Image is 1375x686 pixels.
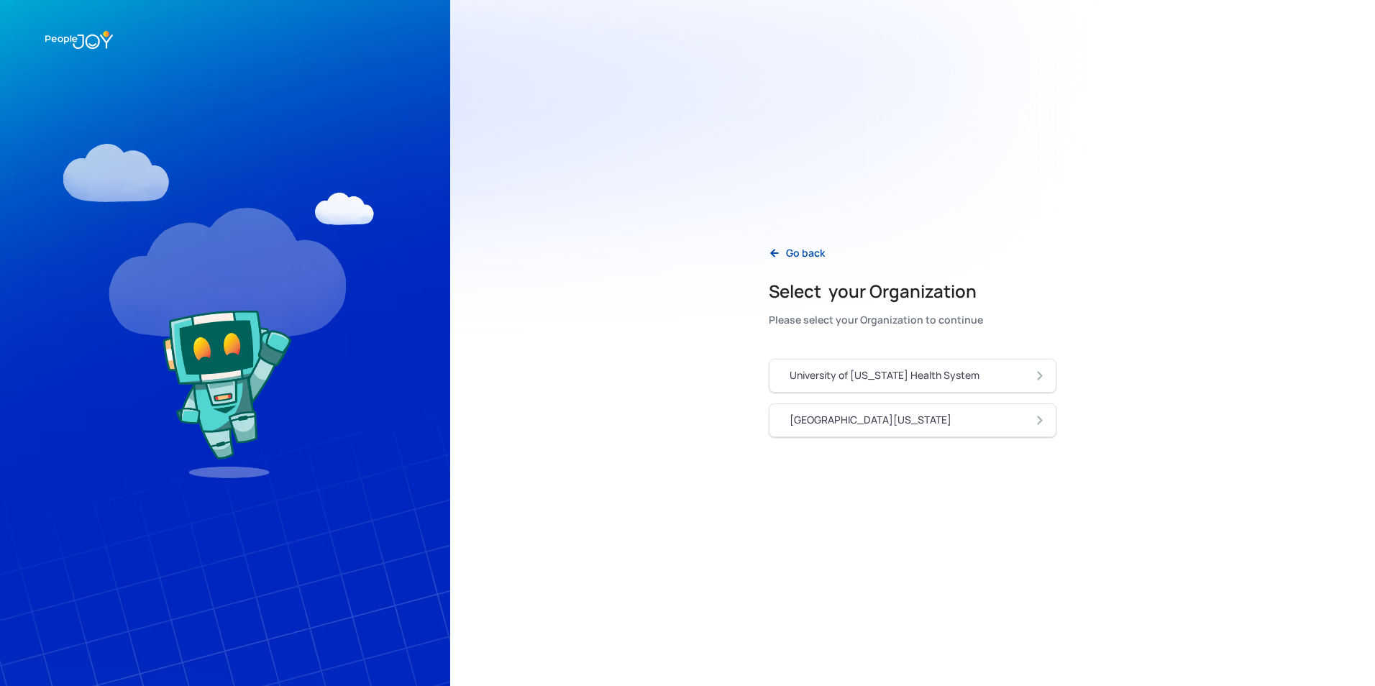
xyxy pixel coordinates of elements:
[769,403,1056,437] a: [GEOGRAPHIC_DATA][US_STATE]
[769,280,983,303] h2: Select your Organization
[786,246,825,260] div: Go back
[769,310,983,330] div: Please select your Organization to continue
[790,368,979,383] div: University of [US_STATE] Health System
[790,413,951,427] div: [GEOGRAPHIC_DATA][US_STATE]
[769,359,1056,393] a: University of [US_STATE] Health System
[757,239,836,268] a: Go back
